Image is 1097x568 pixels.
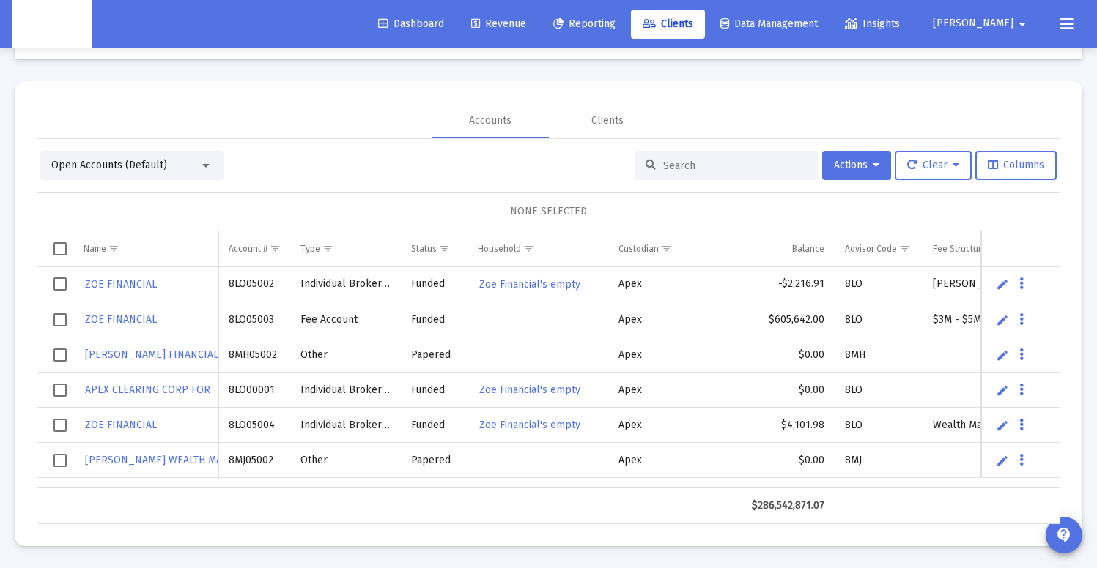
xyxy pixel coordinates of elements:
td: Apex [608,302,692,337]
span: [PERSON_NAME] FINANCIAL [85,348,218,361]
td: $4,101.98 [692,408,835,443]
a: ZOE FINANCIAL [84,414,158,436]
span: [PERSON_NAME] [933,18,1013,30]
td: $0.00 [692,337,835,373]
span: ZOE FINANCIAL [85,419,157,431]
a: Dashboard [366,10,456,39]
div: Custodian [618,243,659,255]
span: Show filter options for column 'Account #' [270,243,281,254]
div: Funded [411,418,457,433]
td: Apex [608,267,692,302]
span: ZOE FINANCIAL [85,278,157,291]
span: Show filter options for column 'Advisor Code' [899,243,910,254]
button: Clear [895,151,972,180]
input: Search [663,160,807,172]
td: 8MJ05002 [218,443,290,478]
a: Edit [996,313,1009,326]
div: Select row [53,277,67,291]
div: Household [478,243,521,255]
td: 8LO [835,408,923,443]
a: Edit [996,419,1009,432]
td: Individual Brokerage [290,408,401,443]
span: Dashboard [378,18,444,30]
span: Show filter options for column 'Type' [322,243,333,254]
div: Select row [53,454,67,467]
td: 8MJ [835,478,923,513]
div: Funded [411,313,457,327]
a: Edit [996,348,1009,362]
td: Fee Account [290,302,401,337]
td: 8MH [835,337,923,373]
span: Zoe Financial's empty [479,384,580,396]
span: Revenue [471,18,526,30]
span: Clear [907,159,959,171]
td: 8LO [835,373,923,408]
td: 8MJ [835,443,923,478]
td: 8LO05003 [218,302,290,337]
td: Other [290,443,401,478]
td: 8LO05002 [218,267,290,302]
div: Clients [591,113,624,128]
td: Column Household [468,231,608,266]
a: [PERSON_NAME] WEALTH MANAGEMENT AND [84,449,298,471]
td: $0.00 [692,443,835,478]
span: [PERSON_NAME] WEALTH MANAGEMENT AND [85,454,297,466]
button: [PERSON_NAME] [915,9,1049,38]
span: Clients [643,18,693,30]
span: Data Management [720,18,818,30]
a: ZOE FINANCIAL [84,274,158,295]
div: Select row [53,384,67,397]
td: Column Custodian [608,231,692,266]
div: Papered [411,348,457,362]
a: Edit [996,277,1009,291]
div: Account # [229,243,267,255]
div: Name [84,243,106,255]
mat-icon: contact_support [1055,526,1073,544]
img: Dashboard [23,10,81,39]
a: ZOE FINANCIAL [84,309,158,330]
span: APEX CLEARING CORP FOR [85,384,210,396]
td: Column Fee Structure(s) [923,231,1023,266]
td: 8LO [835,302,923,337]
a: Edit [996,454,1009,467]
a: APEX CLEARING CORP FOR [84,379,212,400]
div: Accounts [469,113,511,128]
a: Clients [631,10,705,39]
a: Edit [996,384,1009,397]
a: Zoe Financial's empty [478,274,582,295]
td: Column Balance [692,231,835,266]
td: Column Name [73,231,218,266]
div: Funded [411,277,457,291]
td: $3M - $5M: 0.90% [923,302,1023,337]
div: Select all [53,242,67,255]
td: $0.00 [692,478,835,513]
td: Apex [608,443,692,478]
td: Other [290,478,401,513]
div: Fee Structure(s) [933,243,997,255]
span: Zoe Financial's empty [479,278,580,291]
td: Apex [608,337,692,373]
td: Column Advisor Code [835,231,923,266]
mat-icon: arrow_drop_down [1013,10,1031,39]
td: 8MJ05004 [218,478,290,513]
span: Show filter options for column 'Name' [108,243,119,254]
td: 8LO00001 [218,373,290,408]
div: Papered [411,453,457,468]
span: Insights [845,18,900,30]
td: Apex [608,478,692,513]
span: ZOE FINANCIAL [85,313,157,326]
td: Column Status [401,231,468,266]
span: Show filter options for column 'Status' [439,243,450,254]
span: Columns [988,159,1044,171]
div: Type [300,243,320,255]
button: Actions [822,151,891,180]
a: Insights [833,10,912,39]
div: Select row [53,419,67,432]
div: Status [411,243,437,255]
button: Columns [975,151,1057,180]
td: Apex [608,373,692,408]
div: NONE SELECTED [48,204,1049,219]
span: Zoe Financial's empty [479,419,580,431]
a: Revenue [459,10,538,39]
a: Zoe Financial's empty [478,379,582,400]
